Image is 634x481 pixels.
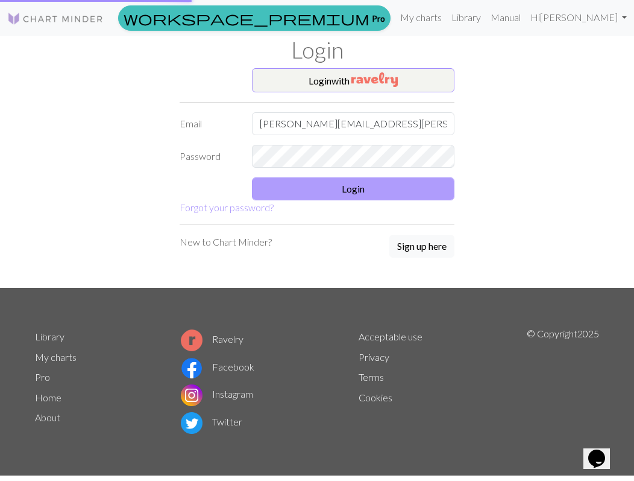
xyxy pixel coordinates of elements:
[35,412,60,423] a: About
[28,36,606,63] h1: Login
[35,351,77,363] a: My charts
[447,5,486,30] a: Library
[172,112,245,135] label: Email
[181,384,202,406] img: Instagram logo
[118,5,391,31] a: Pro
[181,388,253,400] a: Instagram
[180,202,274,213] a: Forgot your password?
[359,331,422,342] a: Acceptable use
[351,72,398,87] img: Ravelry
[527,327,599,436] p: © Copyright 2025
[389,235,454,259] a: Sign up here
[181,333,243,345] a: Ravelry
[395,5,447,30] a: My charts
[583,433,622,469] iframe: chat widget
[359,371,384,383] a: Terms
[252,177,454,200] button: Login
[181,416,242,427] a: Twitter
[359,351,389,363] a: Privacy
[181,412,202,434] img: Twitter logo
[181,357,202,379] img: Facebook logo
[124,10,369,27] span: workspace_premium
[389,235,454,258] button: Sign up here
[359,392,392,403] a: Cookies
[35,392,61,403] a: Home
[172,145,245,168] label: Password
[180,235,272,249] p: New to Chart Minder?
[486,5,526,30] a: Manual
[181,361,254,372] a: Facebook
[181,330,202,351] img: Ravelry logo
[252,68,454,92] button: Loginwith
[7,11,104,26] img: Logo
[35,331,64,342] a: Library
[526,5,632,30] a: Hi[PERSON_NAME]
[35,371,50,383] a: Pro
